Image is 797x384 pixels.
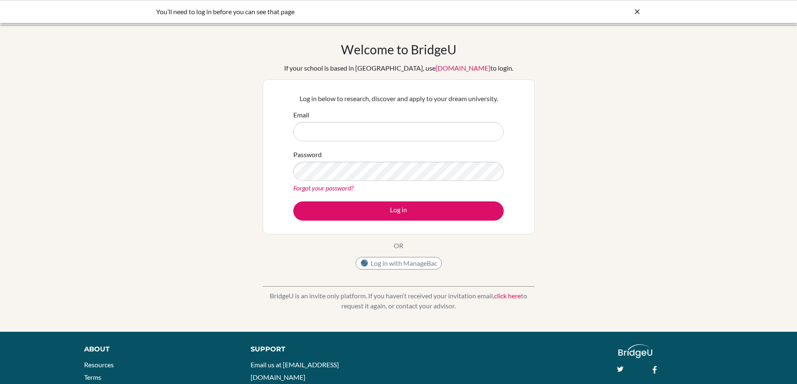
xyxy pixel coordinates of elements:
p: OR [394,241,403,251]
label: Password [293,150,322,160]
div: Support [251,344,389,354]
p: Log in below to research, discover and apply to your dream university. [293,94,504,104]
p: BridgeU is an invite only platform. If you haven’t received your invitation email, to request it ... [263,291,535,311]
button: Log in with ManageBac [356,257,442,270]
a: click here [494,292,521,300]
a: [DOMAIN_NAME] [436,64,490,72]
div: You’ll need to log in before you can see that page [156,7,516,17]
div: If your school is based in [GEOGRAPHIC_DATA], use to login. [284,63,513,73]
a: Resources [84,361,114,369]
a: Email us at [EMAIL_ADDRESS][DOMAIN_NAME] [251,361,339,381]
div: About [84,344,232,354]
img: logo_white@2x-f4f0deed5e89b7ecb1c2cc34c3e3d731f90f0f143d5ea2071677605dd97b5244.png [618,344,652,358]
a: Forgot your password? [293,184,354,192]
a: Terms [84,373,101,381]
label: Email [293,110,309,120]
h1: Welcome to BridgeU [341,42,456,57]
button: Log in [293,201,504,221]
